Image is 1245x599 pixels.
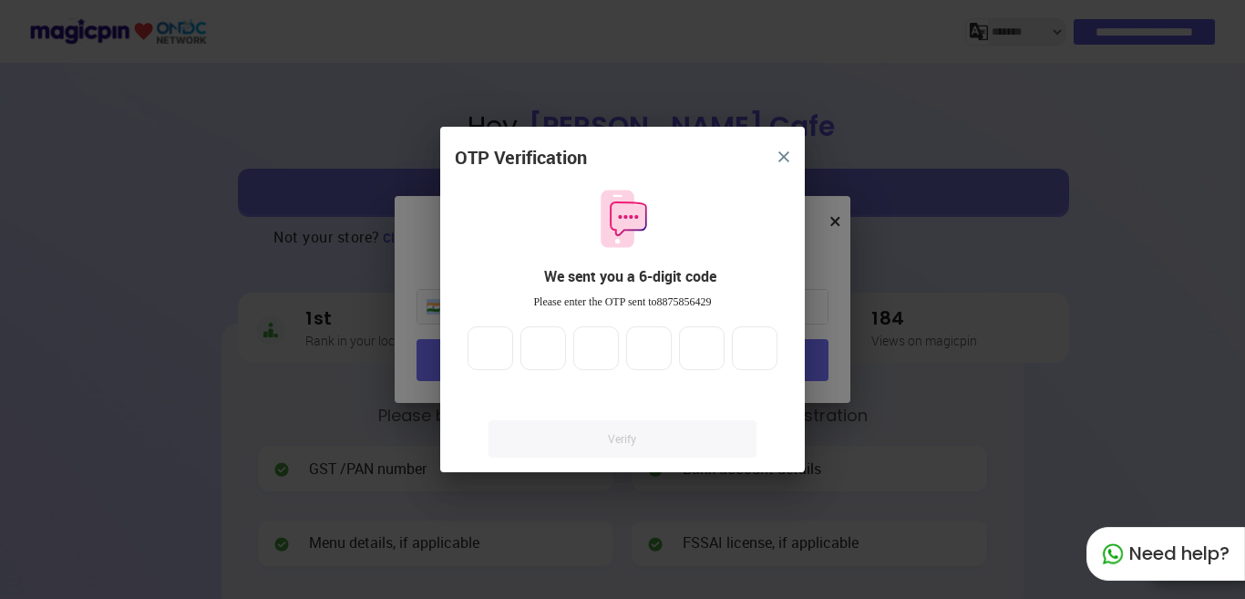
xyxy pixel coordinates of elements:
[455,294,790,310] div: Please enter the OTP sent to 8875856429
[1102,543,1124,565] img: whatapp_green.7240e66a.svg
[592,188,653,250] img: otpMessageIcon.11fa9bf9.svg
[489,420,756,458] a: Verify
[778,151,789,162] img: 8zTxi7IzMsfkYqyYgBgfvSHvmzQA9juT1O3mhMgBDT8p5s20zMZ2JbefE1IEBlkXHwa7wAFxGwdILBLhkAAAAASUVORK5CYII=
[767,140,800,173] button: close
[1086,527,1245,581] div: Need help?
[455,145,587,171] div: OTP Verification
[469,266,790,287] div: We sent you a 6-digit code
